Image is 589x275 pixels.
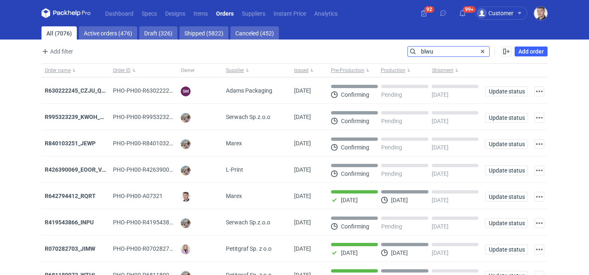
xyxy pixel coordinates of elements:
a: Items [189,8,212,18]
span: PHO-PH00-R840103251_JEWP [113,140,193,147]
strong: R070282703_JIMW [45,245,95,252]
span: PHO-PH00-A07321 [113,193,163,199]
a: R426390069_EOOR_VECZ_SHUW_KBNI [45,166,147,173]
div: Marex [223,130,291,156]
p: [DATE] [341,249,358,256]
button: 92 [417,7,430,20]
div: Customer [477,8,513,18]
img: Maciej Sikora [534,7,548,20]
span: Update status [489,141,524,147]
p: Pending [381,170,402,177]
a: Add order [515,47,548,56]
p: [DATE] [432,249,449,256]
button: Actions [534,218,544,228]
img: Michał Palasek [181,218,191,228]
button: Order name [41,64,110,77]
div: Serwach Sp.z.o.o [223,209,291,235]
span: Petitgraf Sp. z o.o [226,245,271,253]
button: Production [379,64,430,77]
span: 03/10/2025 [294,114,311,120]
a: Orders [212,8,238,18]
button: Add filter [40,47,74,56]
span: Owner [181,67,195,74]
div: Marex [223,183,291,209]
a: All (7076) [41,26,77,40]
button: Update status [485,192,528,202]
p: Pending [381,91,402,98]
button: Actions [534,139,544,149]
button: Pre-Production [328,64,379,77]
button: Actions [534,192,544,202]
button: Issued [291,64,328,77]
button: Update status [485,86,528,96]
span: Issued [294,67,308,74]
span: Update status [489,247,524,252]
div: L-Print [223,156,291,183]
p: Pending [381,144,402,151]
img: Maciej Sikora [181,192,191,202]
button: Actions [534,245,544,254]
span: Update status [489,194,524,200]
span: 03/10/2025 [294,193,311,199]
input: Search [408,47,489,56]
svg: Packhelp Pro [41,8,91,18]
span: Order name [45,67,71,74]
p: Confirming [341,170,369,177]
button: Shipment [430,64,482,77]
img: Michał Palasek [181,165,191,175]
span: Update status [489,168,524,173]
span: Add filter [40,47,73,56]
span: Supplier [226,67,244,74]
div: Serwach Sp.z.o.o [223,104,291,130]
p: Confirming [341,144,369,151]
a: R995323239_KWOH_EIKL_BXED [45,114,129,120]
img: Michał Palasek [181,139,191,149]
span: Marex [226,192,242,200]
a: Shipped (5822) [179,26,228,40]
p: [DATE] [432,91,449,98]
p: [DATE] [391,197,408,203]
span: Update status [489,89,524,94]
a: R642794412_RQRT [45,193,96,199]
span: L-Print [226,165,243,174]
span: Update status [489,115,524,121]
p: [DATE] [432,170,449,177]
span: 02/10/2025 [294,245,311,252]
p: [DATE] [432,144,449,151]
button: Customer [475,7,534,20]
span: Serwach Sp.z.o.o [226,218,270,226]
span: PHO-PH00-R995323239_KWOH_EIKL_BXED [113,114,226,120]
strong: R630222245_CZJU_QNLS_PWUU [45,87,131,94]
a: Analytics [310,8,342,18]
p: Confirming [341,223,369,230]
span: 03/10/2025 [294,166,311,173]
a: Specs [138,8,161,18]
a: Instant Price [269,8,310,18]
span: PHO-PH00-R070282703_JIMW [113,245,193,252]
button: Order ID [110,64,178,77]
a: R840103251_JEWP [45,140,96,147]
button: Update status [485,139,528,149]
button: Update status [485,218,528,228]
p: [DATE] [341,197,358,203]
a: Suppliers [238,8,269,18]
a: R419543866_INPU [45,219,94,226]
span: Shipment [432,67,453,74]
a: Canceled (452) [230,26,279,40]
button: Update status [485,113,528,123]
span: Pre-Production [331,67,364,74]
button: Update status [485,165,528,175]
a: Active orders (476) [79,26,137,40]
span: 03/10/2025 [294,219,311,226]
button: Actions [534,86,544,96]
p: Confirming [341,118,369,124]
span: Marex [226,139,242,147]
span: Production [381,67,405,74]
button: 99+ [456,7,469,20]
